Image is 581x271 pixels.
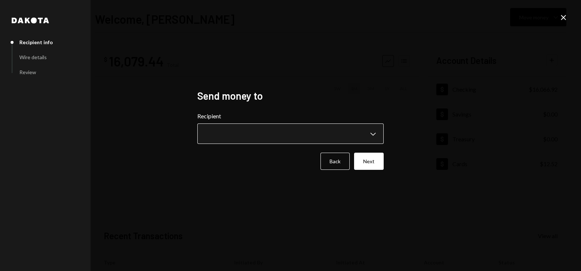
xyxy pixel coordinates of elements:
div: Wire details [19,54,47,60]
label: Recipient [197,112,384,121]
div: Recipient info [19,39,53,45]
h2: Send money to [197,89,384,103]
button: Next [354,153,384,170]
button: Recipient [197,123,384,144]
div: Review [19,69,36,75]
button: Back [320,153,350,170]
